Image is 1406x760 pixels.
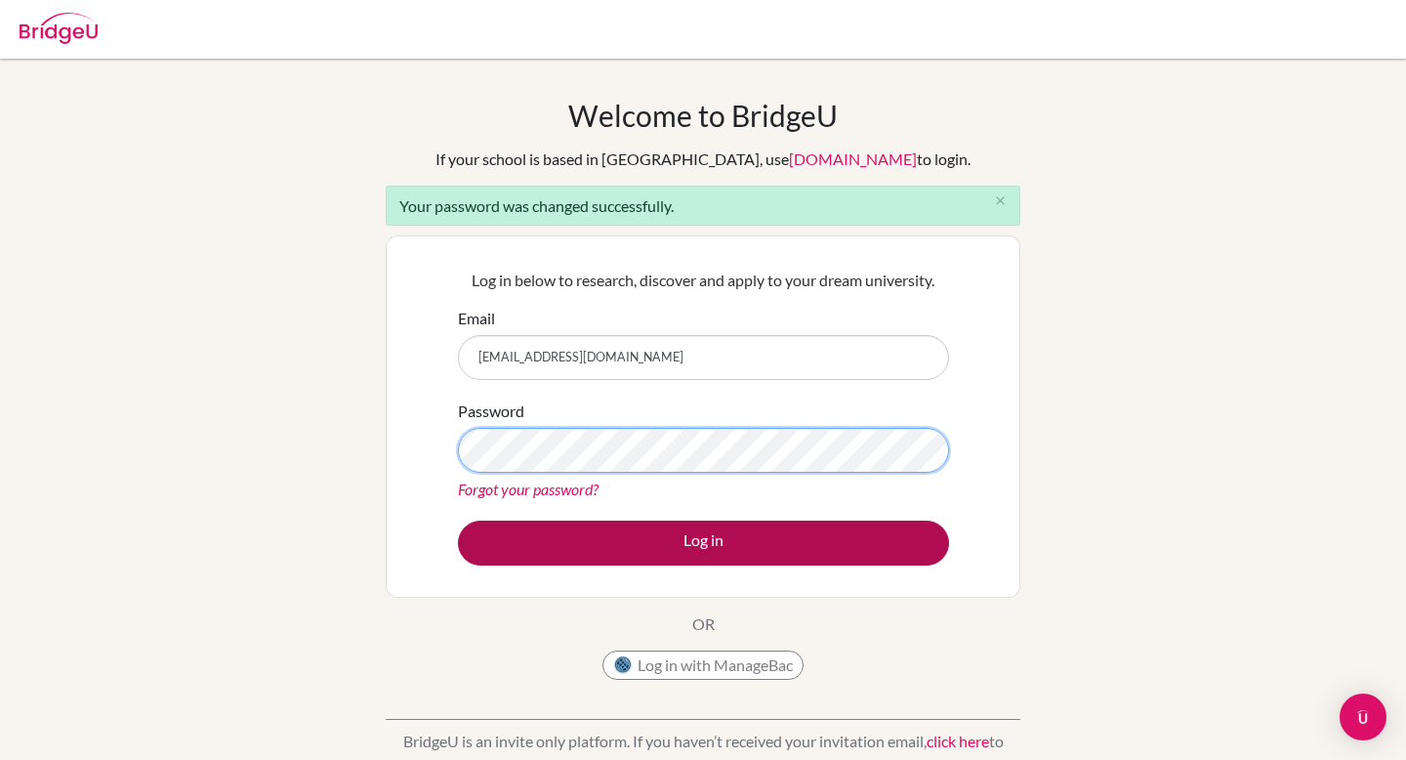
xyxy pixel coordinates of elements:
[602,651,804,680] button: Log in with ManageBac
[458,269,949,292] p: Log in below to research, discover and apply to your dream university.
[458,307,495,330] label: Email
[1340,694,1386,740] div: Open Intercom Messenger
[458,400,524,423] label: Password
[568,98,838,133] h1: Welcome to BridgeU
[386,186,1020,226] div: Your password was changed successfully.
[435,148,971,171] div: If your school is based in [GEOGRAPHIC_DATA], use to login.
[692,612,715,636] p: OR
[458,480,599,498] a: Forgot your password?
[789,149,917,168] a: [DOMAIN_NAME]
[927,732,989,750] a: click here
[993,193,1008,208] i: close
[20,13,98,44] img: Bridge-U
[980,187,1019,216] button: Close
[458,521,949,566] button: Log in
